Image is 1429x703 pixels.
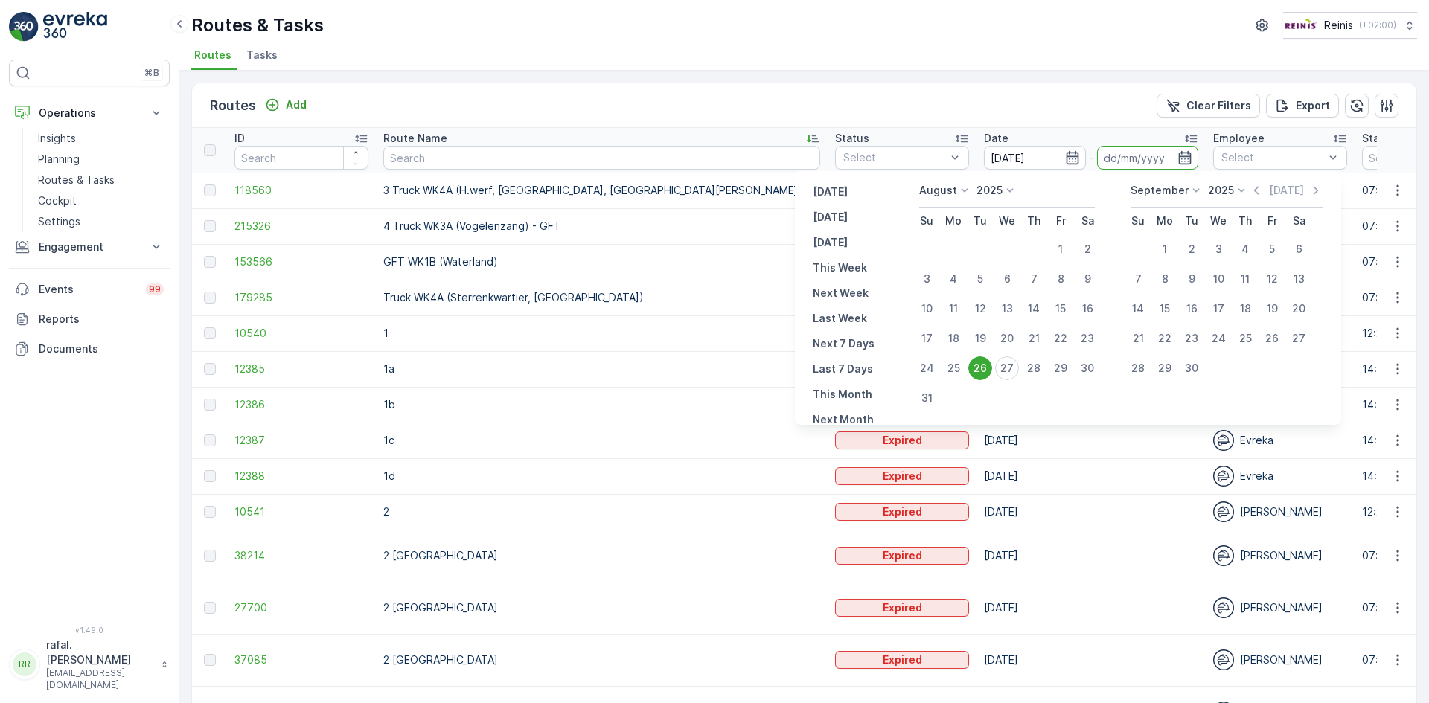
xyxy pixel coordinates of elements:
div: 27 [1287,327,1311,350]
p: 2025 [976,183,1003,198]
th: Wednesday [994,208,1020,234]
button: Add [259,96,313,114]
div: 10 [915,297,939,321]
div: [PERSON_NAME] [1213,545,1347,566]
div: 14 [1022,297,1046,321]
button: Tomorrow [807,234,854,251]
span: Tasks [246,48,278,62]
div: 9 [1075,267,1099,291]
p: Expired [883,548,922,563]
a: 10541 [234,504,368,519]
p: Cockpit [38,193,77,208]
button: Clear Filters [1157,94,1260,118]
button: Expired [835,431,969,449]
div: 16 [1075,297,1099,321]
div: 8 [1153,267,1177,291]
div: 18 [1233,297,1257,321]
p: Expired [883,652,922,667]
a: Reports [9,304,170,334]
div: Toggle Row Selected [204,363,216,375]
div: 6 [1287,237,1311,261]
div: Toggle Row Selected [204,506,216,518]
th: Saturday [1285,208,1312,234]
a: 37085 [234,652,368,667]
div: 20 [1287,297,1311,321]
div: Toggle Row Selected [204,184,216,196]
div: 21 [1022,327,1046,350]
a: 12387 [234,433,368,448]
input: dd/mm/yyyy [1097,146,1199,170]
p: Add [286,97,307,112]
div: 28 [1126,356,1150,380]
button: Expired [835,547,969,565]
td: [DATE] [976,634,1206,686]
div: 24 [915,356,939,380]
div: Toggle Row Selected [204,654,216,666]
td: 3 Truck WK4A (H.werf, [GEOGRAPHIC_DATA], [GEOGRAPHIC_DATA][PERSON_NAME]wijk) [376,173,828,208]
div: Toggle Row Selected [204,327,216,339]
div: 4 [1233,237,1257,261]
div: 12 [968,297,992,321]
p: Expired [883,433,922,448]
button: Engagement [9,232,170,262]
button: This Month [807,385,878,403]
div: 2 [1180,237,1203,261]
p: Start Time [1362,131,1417,146]
p: Events [39,282,137,297]
p: August [919,183,957,198]
div: 17 [915,327,939,350]
a: 118560 [234,183,368,198]
td: 1b [376,387,828,423]
p: rafal.[PERSON_NAME] [46,638,153,667]
p: Routes [210,95,256,116]
img: svg%3e [1213,545,1234,566]
div: 1 [1153,237,1177,261]
p: Employee [1213,131,1265,146]
p: Settings [38,214,80,229]
p: Expired [883,469,922,484]
p: Clear Filters [1186,98,1251,113]
button: Last 7 Days [807,360,879,378]
div: RR [13,652,36,676]
div: 21 [1126,327,1150,350]
div: 19 [1260,297,1284,321]
th: Sunday [913,208,940,234]
p: Date [984,131,1008,146]
td: [DATE] [976,530,1206,582]
button: This Week [807,259,873,277]
div: 23 [1075,327,1099,350]
div: 16 [1180,297,1203,321]
a: 12385 [234,362,368,376]
div: [PERSON_NAME] [1213,501,1347,522]
div: 26 [968,356,992,380]
div: 26 [1260,327,1284,350]
div: 7 [1022,267,1046,291]
td: 4 Truck WK3A (Vogelenzang) - GFT [376,208,828,244]
img: svg%3e [1213,649,1234,670]
img: svg%3e [1213,501,1234,522]
img: svg%3e [1213,430,1234,451]
th: Friday [1047,208,1074,234]
a: 215326 [234,219,368,234]
p: [DATE] [813,235,848,250]
input: Search [383,146,820,170]
p: Last Week [813,311,867,326]
th: Monday [1151,208,1178,234]
div: [PERSON_NAME] [1213,649,1347,670]
p: Last 7 Days [813,362,873,376]
a: Events99 [9,275,170,304]
div: 28 [1022,356,1046,380]
div: 19 [968,327,992,350]
a: 12386 [234,397,368,412]
div: 2 [1075,237,1099,261]
th: Sunday [1125,208,1151,234]
div: 23 [1180,327,1203,350]
button: Next Week [807,284,875,302]
div: 6 [995,267,1019,291]
a: 10540 [234,326,368,341]
th: Saturday [1074,208,1101,234]
p: 2025 [1208,183,1234,198]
